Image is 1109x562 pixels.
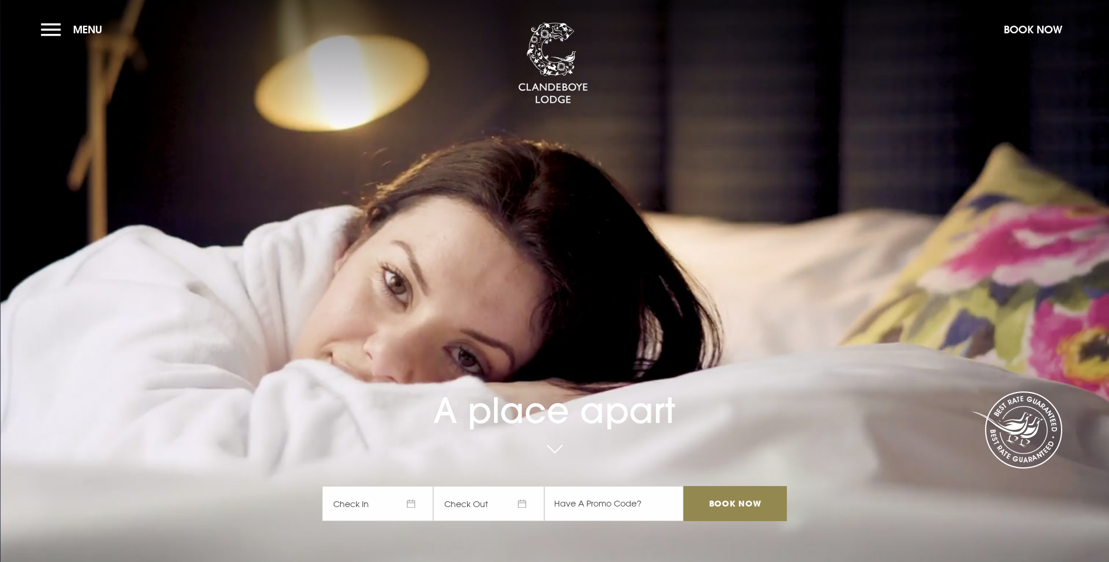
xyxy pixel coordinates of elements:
[683,486,786,521] input: Book Now
[322,355,786,431] h1: A place apart
[322,486,433,521] span: Check In
[544,486,683,521] input: Have A Promo Code?
[998,17,1068,42] button: Book Now
[41,17,108,42] button: Menu
[73,23,102,36] span: Menu
[433,486,544,521] span: Check Out
[518,23,588,105] img: Clandeboye Lodge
